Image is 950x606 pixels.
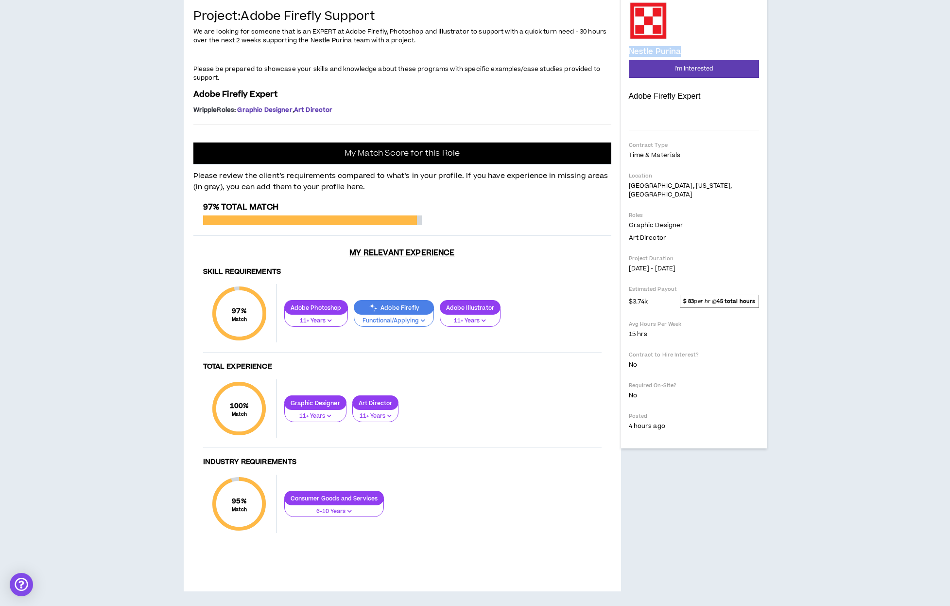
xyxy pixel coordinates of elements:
span: Wripple Roles : [193,106,236,114]
span: I'm Interested [674,64,713,73]
h4: Total Experience [203,362,602,372]
p: Location [629,172,759,179]
p: Adobe Firefly [354,304,433,311]
p: [GEOGRAPHIC_DATA], [US_STATE], [GEOGRAPHIC_DATA] [629,181,759,199]
p: Consumer Goods and Services [285,495,384,502]
span: Adobe Firefly Expert [193,89,278,100]
p: No [629,391,759,400]
h4: Skill Requirements [203,267,602,277]
button: 11+ Years [352,404,399,422]
p: , [193,106,611,114]
p: Functional/Applying [360,317,428,325]
span: Art Director [629,233,666,242]
p: 11+ Years [291,412,340,421]
p: Please review the client’s requirements compared to what’s in your profile. If you have experienc... [193,165,611,193]
p: Graphic Designer [285,399,346,407]
span: 97 % [232,306,247,316]
h4: Project: Adobe Firefly Support [193,10,611,24]
p: Adobe Photoshop [285,304,347,311]
small: Match [232,506,247,513]
small: Match [232,316,247,323]
button: 6-10 Years [284,499,384,517]
p: 15 hrs [629,330,759,339]
p: Adobe Firefly Expert [629,91,759,101]
p: Art Director [353,399,398,407]
p: Contract to Hire Interest? [629,351,759,358]
span: 97% Total Match [203,201,278,213]
p: No [629,360,759,369]
p: Posted [629,412,759,420]
p: My Match Score for this Role [345,148,460,158]
span: Graphic Designer [629,221,684,230]
span: per hr @ [680,295,759,307]
p: Time & Materials [629,151,759,160]
strong: 45 total hours [717,298,755,305]
span: Art Director [294,106,333,114]
button: 11+ Years [284,308,348,327]
span: Graphic Designer [237,106,292,114]
span: Please be prepared to showcase your skills and knowledge about these programs with specific examp... [193,65,601,82]
p: Adobe Illustrator [440,304,500,311]
h3: My Relevant Experience [193,248,611,258]
span: 95 % [232,496,247,506]
p: Contract Type [629,142,759,149]
p: 6-10 Years [291,507,378,516]
p: Estimated Payout [629,285,759,293]
p: Roles [629,212,759,219]
p: 11+ Years [359,412,393,421]
p: Avg Hours Per Week [629,321,759,328]
button: 11+ Years [440,308,501,327]
h4: Industry Requirements [203,458,602,467]
button: Functional/Applying [354,308,434,327]
span: We are looking for someone that is an EXPERT at Adobe Firefly, Photoshop and Illustrator to suppo... [193,27,607,45]
p: 11+ Years [291,317,342,325]
div: Open Intercom Messenger [10,573,33,596]
p: [DATE] - [DATE] [629,264,759,273]
button: I'm Interested [629,60,759,78]
span: 100 % [230,401,249,411]
h4: Nestle Purina [629,47,681,56]
button: 11+ Years [284,404,346,422]
small: Match [230,411,249,418]
strong: $ 83 [683,298,694,305]
span: $3.74k [629,295,648,307]
p: Required On-Site? [629,382,759,389]
p: Project Duration [629,255,759,262]
p: 11+ Years [446,317,494,325]
p: 4 hours ago [629,422,759,430]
